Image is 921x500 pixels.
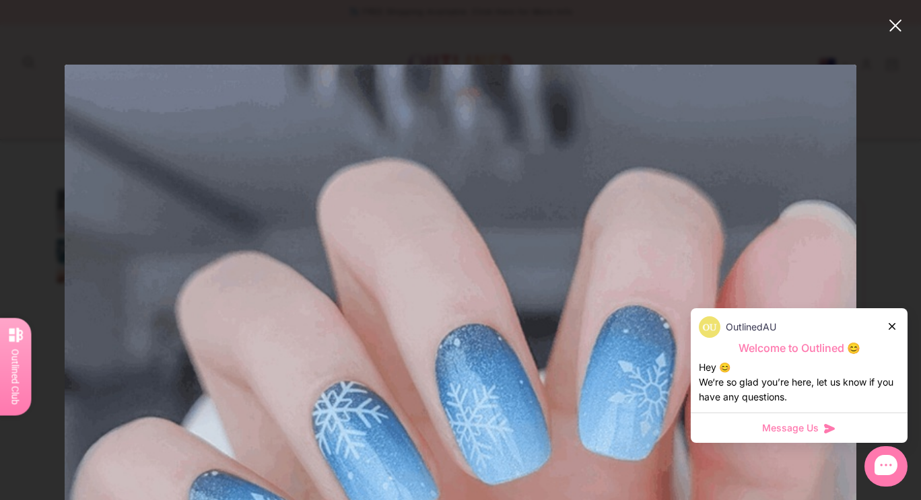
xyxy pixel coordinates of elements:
p: Welcome to Outlined 😊 [699,341,899,355]
div: Hey 😊 We‘re so glad you’re here, let us know if you have any questions. [699,360,899,404]
img: data:image/png;base64,iVBORw0KGgoAAAANSUhEUgAAACQAAAAkCAYAAADhAJiYAAAAAXNSR0IArs4c6QAAAXhJREFUWEd... [699,316,720,338]
p: OutlinedAU [726,320,776,334]
button: close [887,17,903,34]
span: Message Us [762,421,819,435]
